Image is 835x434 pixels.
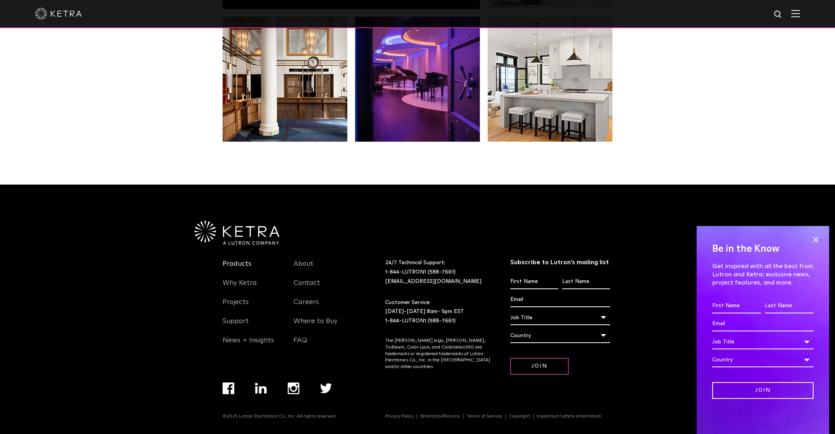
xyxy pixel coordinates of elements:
a: Warranty/Returns [417,414,463,419]
p: The [PERSON_NAME] logo, [PERSON_NAME], TruBeam, Color Lock, and Calibration360 are trademarks or ... [385,338,491,370]
a: Contact [294,279,320,297]
img: search icon [773,10,783,20]
div: Country [712,352,814,367]
a: Careers [294,298,319,316]
p: 24/7 Technical Support: [385,258,491,286]
input: Join [510,358,569,375]
img: linkedin [255,383,267,394]
div: Navigation Menu [385,414,612,419]
input: Email [712,317,814,331]
a: Why Ketra [223,279,257,297]
a: FAQ [294,336,307,354]
p: Customer Service: [DATE]-[DATE] 8am- 5pm EST [385,298,491,326]
a: Products [223,260,251,277]
img: instagram [288,382,299,394]
img: Ketra-aLutronCo_White_RGB [195,221,280,245]
a: Support [223,317,249,335]
div: Country [510,328,610,343]
div: Navigation Menu [223,382,352,414]
input: Email [510,292,610,307]
a: News + Insights [223,336,274,354]
a: About [294,260,313,277]
img: twitter [320,383,332,393]
input: Last Name [562,274,610,289]
a: 1-844-LUTRON1 (588-7661) [385,269,456,275]
a: Copyright [506,414,534,419]
div: Navigation Menu [294,258,353,354]
a: Terms of Service [463,414,506,419]
img: facebook [223,382,234,394]
div: Job Title [712,334,814,349]
h4: Be in the Know [712,242,814,256]
img: ketra-logo-2019-white [35,8,82,20]
input: First Name [712,299,761,313]
a: Projects [223,298,249,316]
div: Job Title [510,310,610,325]
a: [EMAIL_ADDRESS][DOMAIN_NAME] [385,279,481,284]
input: Last Name [765,299,814,313]
p: Get inspired with all the best from Lutron and Ketra: exclusive news, project features, and more. [712,262,814,286]
img: Hamburger%20Nav.svg [791,10,800,17]
h3: Subscribe to Lutron’s mailing list [510,258,610,267]
a: Privacy Policy [382,414,417,419]
div: Navigation Menu [223,258,282,354]
p: ©2025 Lutron Electronics Co., Inc. All rights reserved. [223,414,337,419]
a: 1-844-LUTRON1 (588-7661) [385,318,456,324]
input: First Name [510,274,558,289]
a: Important Safety Information [534,414,605,419]
input: Join [712,382,814,399]
a: Where to Buy [294,317,338,335]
